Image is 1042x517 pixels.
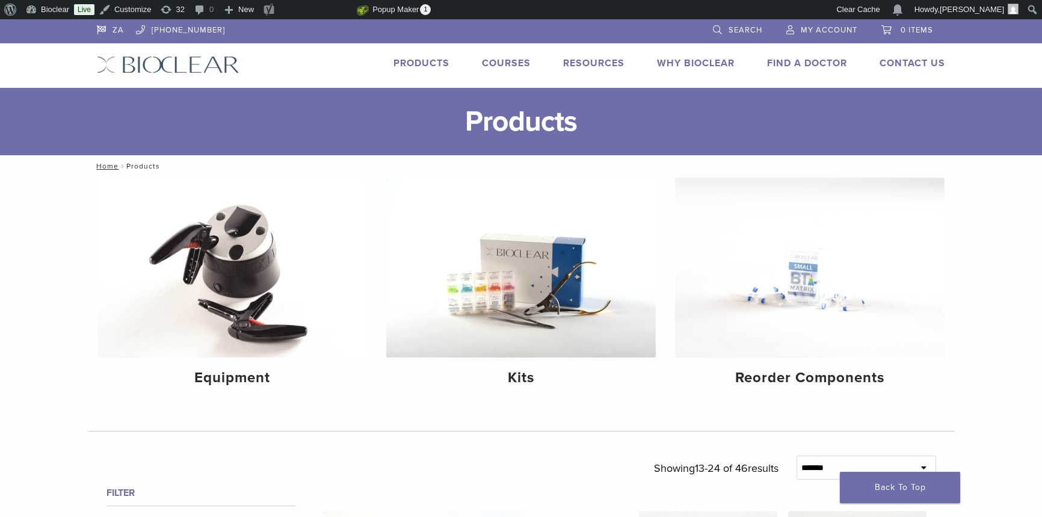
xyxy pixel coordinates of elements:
a: Live [74,4,94,15]
a: Home [93,162,119,170]
h4: Reorder Components [685,367,935,389]
p: Showing results [654,456,778,481]
h4: Kits [396,367,646,389]
a: My Account [786,19,857,37]
h4: Filter [106,486,295,500]
span: Search [729,25,762,35]
a: Courses [482,57,531,69]
a: ZA [97,19,124,37]
a: Reorder Components [675,178,945,397]
a: Why Bioclear [657,57,735,69]
img: Views over 48 hours. Click for more Jetpack Stats. [289,3,357,17]
img: Bioclear [97,56,239,73]
span: / [119,163,126,169]
span: 1 [420,4,431,15]
a: Find A Doctor [767,57,847,69]
span: 0 items [901,25,933,35]
a: Products [393,57,449,69]
span: 13-24 of 46 [695,462,748,475]
a: Kits [386,178,656,397]
img: Equipment [97,178,367,358]
a: Contact Us [880,57,945,69]
nav: Products [88,155,954,177]
img: Reorder Components [675,178,945,358]
span: My Account [801,25,857,35]
a: 0 items [881,19,933,37]
img: Kits [386,178,656,358]
a: Back To Top [840,472,960,503]
a: [PHONE_NUMBER] [136,19,225,37]
a: Equipment [97,178,367,397]
span: [PERSON_NAME] [940,5,1004,14]
a: Search [713,19,762,37]
a: Resources [563,57,624,69]
h4: Equipment [107,367,357,389]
